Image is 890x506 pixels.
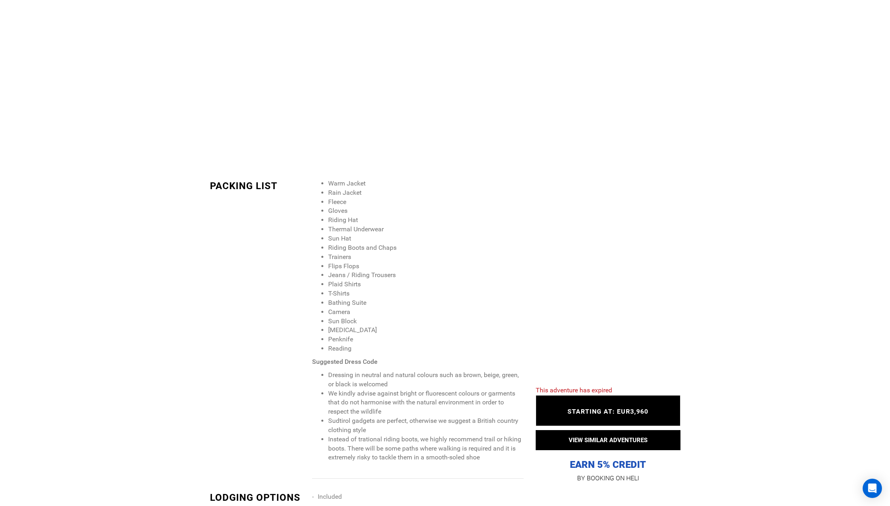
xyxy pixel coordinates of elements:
strong: Suggested Dress Code [312,358,378,365]
button: VIEW SIMILAR ADVENTURES [536,430,680,450]
li: Gloves [328,206,523,216]
li: Camera [328,308,523,317]
span: This adventure has expired [536,387,612,394]
li: Instead of trational riding boots, we highly recommend trail or hiking boots. There will be some ... [328,435,523,463]
li: Dressing in neutral and natural colours such as brown, beige, green, or black is welcomed [328,371,523,389]
li: Reading [328,344,523,353]
li: We kindly advise against bright or fluorescent colours or garments that do not harmonise with the... [328,389,523,417]
div: PACKING LIST [210,179,306,193]
li: Sun Block [328,317,523,326]
li: Rain Jacket [328,188,523,198]
li: Riding Hat [328,216,523,225]
li: Sudtirol gadgets are perfect, otherwise we suggest a British country clothing style [328,416,523,435]
li: Included [312,491,413,503]
div: Lodging options [210,491,306,504]
li: Flips Flops [328,262,523,271]
li: Trainers [328,253,523,262]
li: Warm Jacket [328,179,523,188]
li: Jeans / Riding Trousers [328,271,523,280]
li: Penknife [328,335,523,344]
li: T-Shirts [328,289,523,298]
div: Open Intercom Messenger [863,479,882,498]
li: [MEDICAL_DATA] [328,326,523,335]
li: Fleece [328,198,523,207]
li: Thermal Underwear [328,225,523,234]
li: Plaid Shirts [328,280,523,289]
li: Sun Hat [328,234,523,243]
p: BY BOOKING ON HELI [536,473,680,484]
span: STARTING AT: EUR3,960 [567,408,648,416]
li: Riding Boots and Chaps [328,243,523,253]
li: Bathing Suite [328,298,523,308]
